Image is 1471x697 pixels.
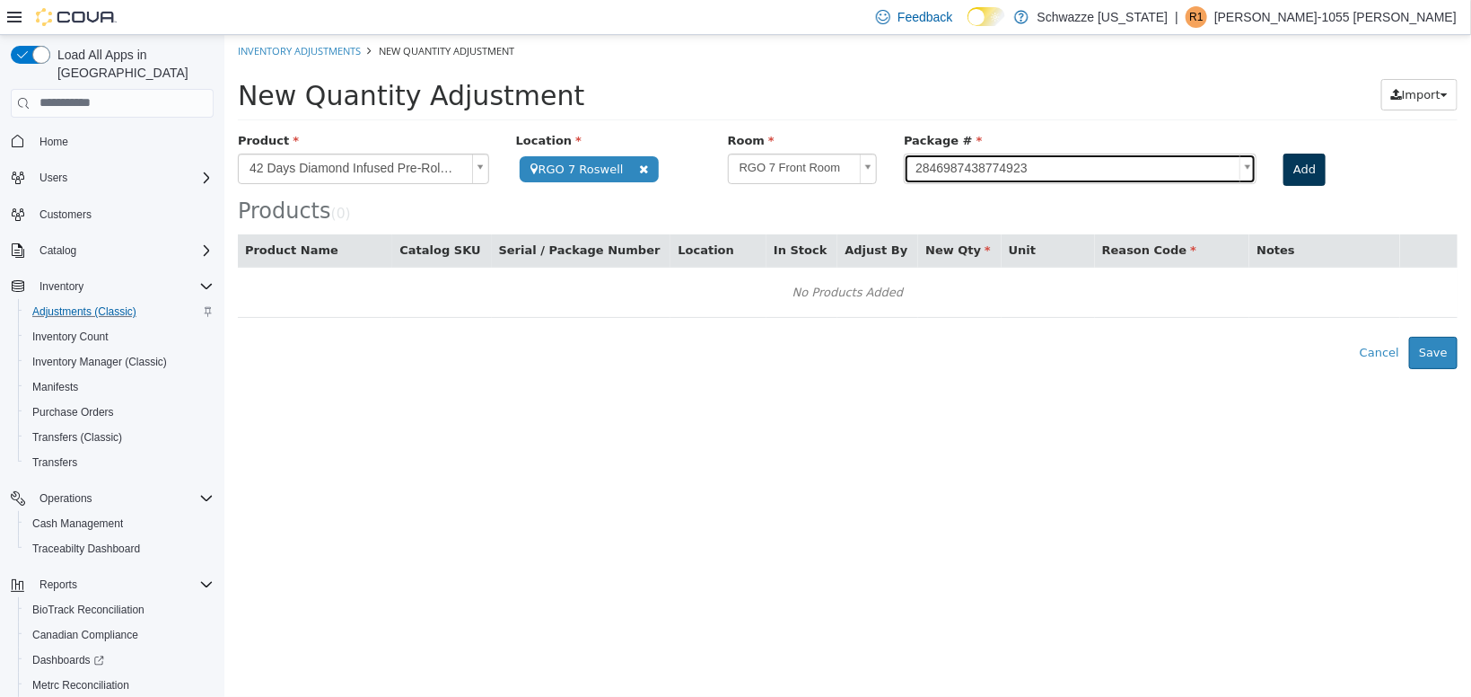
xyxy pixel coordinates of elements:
button: Serial / Package Number [275,207,440,225]
span: Reports [39,578,77,592]
a: Manifests [25,376,85,398]
button: BioTrack Reconciliation [18,597,221,622]
a: Cash Management [25,513,130,534]
a: Customers [32,204,99,225]
a: Home [32,131,75,153]
span: Adjustments (Classic) [25,301,214,322]
button: Home [4,128,221,154]
span: Inventory Manager (Classic) [32,355,167,369]
button: Catalog SKU [175,207,259,225]
button: Transfers (Classic) [18,425,221,450]
span: Operations [32,488,214,509]
span: Manifests [32,380,78,394]
a: 42 Days Diamond Infused Pre-Roll (I) .75g [13,119,265,149]
p: [PERSON_NAME]-1055 [PERSON_NAME] [1214,6,1457,28]
a: Transfers [25,452,84,473]
span: Users [32,167,214,189]
span: Products [13,163,107,189]
span: Inventory Count [32,330,109,344]
div: Renee-1055 Bailey [1186,6,1207,28]
button: Operations [4,486,221,511]
span: New Qty [701,208,766,222]
button: Inventory [4,274,221,299]
a: BioTrack Reconciliation [25,599,152,621]
button: Canadian Compliance [18,622,221,648]
span: Customers [39,207,92,222]
button: Cash Management [18,511,221,536]
button: Adjust By [620,207,687,225]
button: Traceabilty Dashboard [18,536,221,561]
button: Inventory Manager (Classic) [18,349,221,375]
span: Inventory [39,279,83,294]
button: Reports [4,572,221,597]
span: Inventory Count [25,326,214,348]
span: Transfers (Classic) [32,430,122,445]
span: Customers [32,203,214,225]
span: Traceabilty Dashboard [32,542,140,556]
button: Reports [32,574,84,596]
button: Save [1185,302,1233,334]
a: Inventory Count [25,326,116,348]
a: Dashboards [25,649,111,671]
span: 0 [112,171,121,187]
span: Operations [39,491,92,506]
button: Unit [784,207,815,225]
p: Schwazze [US_STATE] [1038,6,1169,28]
input: Dark Mode [968,7,1005,26]
span: Feedback [897,8,952,26]
a: Inventory Manager (Classic) [25,351,174,373]
button: Catalog [4,238,221,263]
span: Manifests [25,376,214,398]
span: Adjustments (Classic) [32,304,136,319]
span: Traceabilty Dashboard [25,538,214,560]
button: Manifests [18,375,221,400]
span: Canadian Compliance [32,628,138,642]
span: Inventory [32,276,214,297]
a: Canadian Compliance [25,624,145,646]
span: 42 Days Diamond Infused Pre-Roll (I) .75g [14,119,241,148]
img: Cova [36,8,117,26]
button: Product Name [21,207,118,225]
a: Metrc Reconciliation [25,675,136,696]
button: Operations [32,488,100,509]
span: Location [292,99,357,112]
a: Adjustments (Classic) [25,301,144,322]
span: Canadian Compliance [25,624,214,646]
button: Inventory [32,276,91,297]
span: New Quantity Adjustment [13,45,360,76]
small: ( ) [107,171,127,187]
span: Purchase Orders [32,405,114,419]
span: Metrc Reconciliation [32,678,129,693]
span: Room [503,99,550,112]
button: Cancel [1125,302,1185,334]
span: New Quantity Adjustment [154,9,290,22]
button: Users [32,167,74,189]
button: Adjustments (Classic) [18,299,221,324]
a: Purchase Orders [25,401,121,423]
span: Metrc Reconciliation [25,675,214,696]
span: R1 [1189,6,1203,28]
span: Inventory Manager (Classic) [25,351,214,373]
button: In Stock [549,207,606,225]
span: Cash Management [25,513,214,534]
span: 2846987438774923 [680,119,1008,148]
button: Inventory Count [18,324,221,349]
a: Dashboards [18,648,221,673]
span: RGO 7 Roswell [295,121,434,147]
button: Purchase Orders [18,400,221,425]
span: Transfers [25,452,214,473]
span: Load All Apps in [GEOGRAPHIC_DATA] [50,46,214,82]
button: Transfers [18,450,221,475]
a: RGO 7 Front Room [503,119,653,149]
span: Home [39,135,68,149]
span: Home [32,130,214,153]
span: Purchase Orders [25,401,214,423]
span: Catalog [39,243,76,258]
span: Dashboards [32,653,104,667]
button: Import [1157,44,1233,76]
a: 2846987438774923 [679,119,1032,149]
button: Catalog [32,240,83,261]
button: Add [1059,119,1101,151]
button: Users [4,165,221,190]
